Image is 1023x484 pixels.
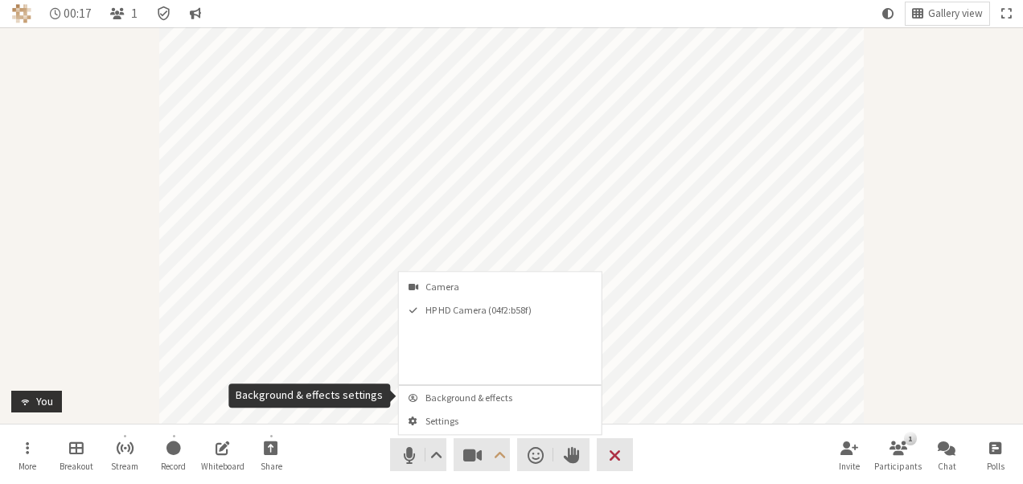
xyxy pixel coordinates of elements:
[454,438,510,471] button: Stop video (Alt+V)
[597,438,633,471] button: End or leave meeting
[111,461,138,471] span: Stream
[839,461,860,471] span: Invite
[425,438,446,471] button: Audio settings
[827,433,872,477] button: Invite participants (Alt+I)
[399,297,602,379] button: HP HD Camera (04f2:b58f)
[924,433,969,477] button: Open chat
[425,416,594,426] span: Settings
[987,461,1005,471] span: Polls
[425,305,594,315] span: HP HD Camera (04f2:b58f)
[490,438,510,471] button: Open menu
[553,438,590,471] button: Raise hand
[161,461,186,471] span: Record
[18,461,36,471] span: More
[517,438,553,471] button: Send a reaction
[876,2,900,25] button: Using system theme
[150,2,178,25] div: Meeting details Encryption enabled
[64,6,92,20] span: 00:17
[425,392,594,403] span: Background & effects
[938,461,956,471] span: Chat
[104,2,144,25] button: Open participant list
[874,461,922,471] span: Participants
[131,6,138,20] span: 1
[390,438,446,471] button: Mute (Alt+A)
[151,433,196,477] button: Start recording
[973,433,1018,477] button: Open poll
[425,281,594,292] span: Camera
[906,2,989,25] button: Change layout
[183,2,207,25] button: Conversation
[399,408,602,434] button: Meeting settings
[60,461,93,471] span: Breakout
[249,433,294,477] button: Start sharing
[43,2,99,25] div: Timer
[200,433,245,477] button: Open shared whiteboard
[12,4,31,23] img: Iotum
[5,433,50,477] button: Open menu
[928,8,983,20] span: Gallery view
[876,433,921,477] button: Open participant list
[904,432,916,445] div: 1
[31,393,59,410] div: You
[399,272,602,297] div: Camera
[261,461,282,471] span: Share
[201,461,244,471] span: Whiteboard
[54,433,99,477] button: Manage Breakout Rooms
[995,2,1017,25] button: Fullscreen
[399,385,602,408] button: Background & effects settings
[102,433,147,477] button: Start streaming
